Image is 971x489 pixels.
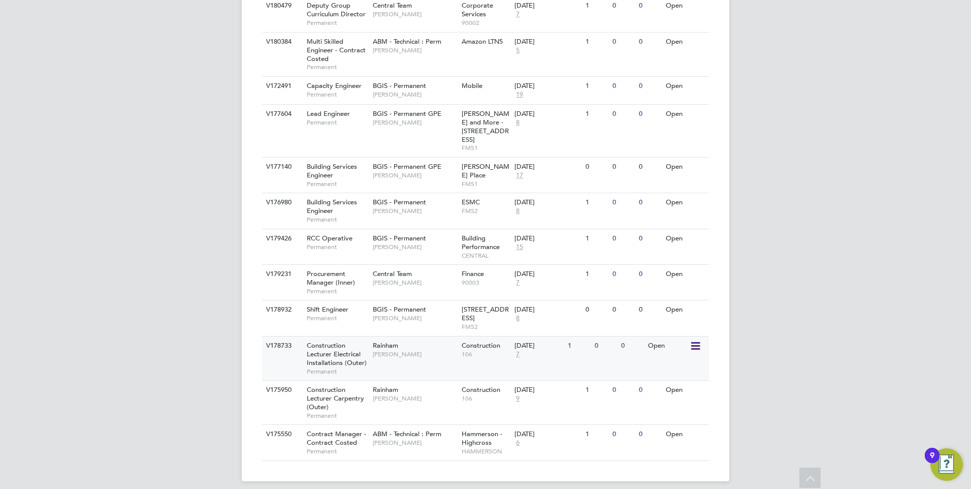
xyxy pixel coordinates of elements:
[307,118,368,127] span: Permanent
[583,229,609,248] div: 1
[307,1,366,18] span: Deputy Group Curriculum Director
[514,234,580,243] div: [DATE]
[514,314,521,323] span: 8
[514,243,525,252] span: 15
[610,300,636,319] div: 0
[583,425,609,444] div: 1
[663,229,707,248] div: Open
[462,162,509,179] span: [PERSON_NAME] Place
[264,105,299,124] div: V177604
[610,105,636,124] div: 0
[264,300,299,319] div: V178932
[373,385,398,394] span: Rainham
[307,447,368,455] span: Permanent
[264,265,299,284] div: V179231
[592,337,619,355] div: 0
[373,1,412,10] span: Central Team
[514,163,580,171] div: [DATE]
[462,394,510,403] span: 106
[373,118,457,127] span: [PERSON_NAME]
[307,341,367,367] span: Construction Lecturer Electrical Installations (Outer)
[373,243,457,251] span: [PERSON_NAME]
[307,162,357,179] span: Building Services Engineer
[462,305,509,322] span: [STREET_ADDRESS]
[610,425,636,444] div: 0
[462,430,502,447] span: Hammerson - Highcross
[462,1,493,18] span: Corporate Services
[307,430,366,447] span: Contract Manager - Contract Costed
[514,171,525,180] span: 17
[930,455,934,469] div: 9
[610,193,636,212] div: 0
[663,105,707,124] div: Open
[373,341,398,350] span: Rainham
[264,158,299,176] div: V177140
[307,287,368,295] span: Permanent
[583,33,609,51] div: 1
[663,381,707,400] div: Open
[583,265,609,284] div: 1
[373,10,457,18] span: [PERSON_NAME]
[514,10,521,19] span: 7
[373,207,457,215] span: [PERSON_NAME]
[514,110,580,118] div: [DATE]
[636,158,663,176] div: 0
[583,105,609,124] div: 1
[462,109,509,144] span: [PERSON_NAME] and More - [STREET_ADDRESS]
[373,350,457,358] span: [PERSON_NAME]
[373,198,426,206] span: BGIS - Permanent
[583,381,609,400] div: 1
[307,216,368,224] span: Permanent
[462,269,484,278] span: Finance
[264,381,299,400] div: V175950
[636,381,663,400] div: 0
[514,46,521,55] span: 5
[583,300,609,319] div: 0
[373,37,441,46] span: ABM - Technical : Perm
[645,337,690,355] div: Open
[462,341,500,350] span: Construction
[462,252,510,260] span: CENTRAL
[264,425,299,444] div: V175550
[373,46,457,54] span: [PERSON_NAME]
[307,19,368,27] span: Permanent
[373,81,426,90] span: BGIS - Permanent
[307,305,348,314] span: Shift Engineer
[514,118,521,127] span: 8
[462,81,482,90] span: Mobile
[264,229,299,248] div: V179426
[264,77,299,96] div: V172491
[636,77,663,96] div: 0
[462,234,500,251] span: Building Performance
[462,279,510,287] span: 90003
[462,385,500,394] span: Construction
[514,82,580,90] div: [DATE]
[930,448,963,481] button: Open Resource Center, 9 new notifications
[373,394,457,403] span: [PERSON_NAME]
[462,350,510,358] span: 106
[610,77,636,96] div: 0
[373,90,457,99] span: [PERSON_NAME]
[462,180,510,188] span: FMS1
[663,33,707,51] div: Open
[264,193,299,212] div: V176980
[373,305,426,314] span: BGIS - Permanent
[619,337,645,355] div: 0
[636,193,663,212] div: 0
[307,314,368,322] span: Permanent
[514,270,580,279] div: [DATE]
[373,269,412,278] span: Central Team
[514,350,521,359] span: 7
[462,323,510,331] span: FMS2
[373,162,441,171] span: BGIS - Permanent GPE
[307,63,368,71] span: Permanent
[636,300,663,319] div: 0
[514,342,563,350] div: [DATE]
[636,105,663,124] div: 0
[636,33,663,51] div: 0
[373,109,441,118] span: BGIS - Permanent GPE
[462,19,510,27] span: 90002
[514,430,580,439] div: [DATE]
[663,158,707,176] div: Open
[373,430,441,438] span: ABM - Technical : Perm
